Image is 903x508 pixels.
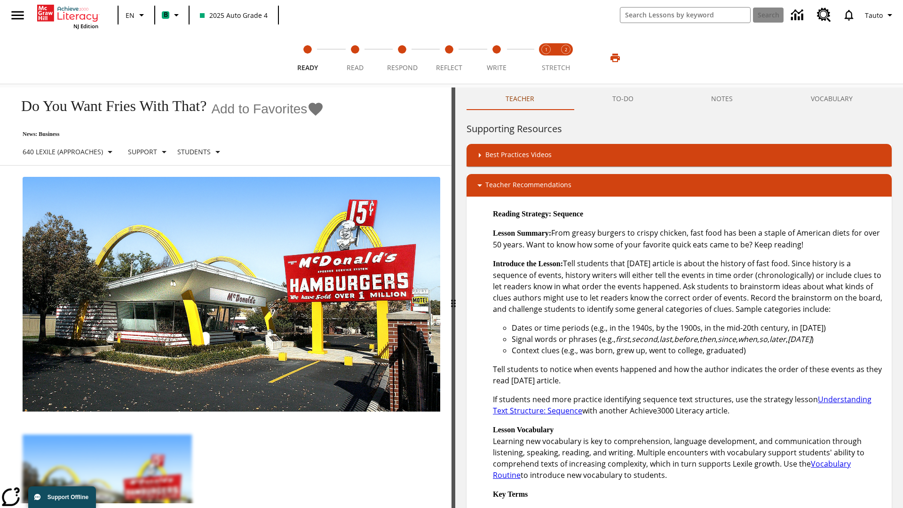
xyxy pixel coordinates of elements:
li: Context clues (e.g., was born, grew up, went to college, graduated) [512,345,884,356]
div: activity [455,87,903,508]
em: so [759,334,768,344]
a: Notifications [837,3,861,27]
li: Dates or time periods (e.g., in the 1940s, by the 1900s, in the mid-20th century, in [DATE]) [512,322,884,333]
div: Press Enter or Spacebar and then press right and left arrow keys to move the slider [451,87,455,508]
strong: Reading Strategy: [493,210,551,218]
button: Scaffolds, Support [124,143,174,160]
span: Read [347,63,364,72]
p: 640 Lexile (Approaches) [23,147,103,157]
button: Boost Class color is mint green. Change class color [158,7,186,24]
em: before [674,334,697,344]
strong: Sequence [553,210,583,218]
button: Teacher [467,87,573,110]
button: Support Offline [28,486,96,508]
em: first [616,334,630,344]
strong: Introduce the Lesson: [493,260,563,268]
img: One of the first McDonald's stores, with the iconic red sign and golden arches. [23,177,440,412]
em: since [718,334,736,344]
span: EN [126,10,135,20]
button: Respond step 3 of 5 [375,32,429,84]
div: Home [37,3,98,30]
button: Select Student [174,143,227,160]
strong: Lesson Vocabulary [493,426,554,434]
input: search field [620,8,750,23]
span: STRETCH [542,63,570,72]
button: Open side menu [4,1,32,29]
button: Read step 2 of 5 [327,32,382,84]
strong: Lesson Summary: [493,229,551,237]
div: Best Practices Videos [467,144,892,167]
button: Language: EN, Select a language [121,7,151,24]
span: 2025 Auto Grade 4 [200,10,268,20]
a: Resource Center, Will open in new tab [811,2,837,28]
button: Stretch Read step 1 of 2 [532,32,560,84]
p: Tell students that [DATE] article is about the history of fast food. Since history is a sequence ... [493,258,884,315]
p: If students need more practice identifying sequence text structures, use the strategy lesson with... [493,394,884,416]
button: NOTES [673,87,772,110]
p: News: Business [11,131,324,138]
button: Reflect step 4 of 5 [422,32,476,84]
div: Instructional Panel Tabs [467,87,892,110]
button: VOCABULARY [772,87,892,110]
p: Learning new vocabulary is key to comprehension, language development, and communication through ... [493,424,884,481]
em: later [769,334,786,344]
p: From greasy burgers to crispy chicken, fast food has been a staple of American diets for over 50 ... [493,227,884,250]
p: Tell students to notice when events happened and how the author indicates the order of these even... [493,364,884,386]
p: Support [128,147,157,157]
span: Write [487,63,507,72]
span: Respond [387,63,418,72]
span: Tauto [865,10,883,20]
button: Ready step 1 of 5 [280,32,335,84]
button: Write step 5 of 5 [469,32,524,84]
span: B [164,9,168,21]
text: 2 [565,47,567,53]
span: Support Offline [48,494,88,500]
em: last [659,334,672,344]
p: Students [177,147,211,157]
a: Data Center [785,2,811,28]
strong: Key Terms [493,490,528,498]
em: [DATE] [788,334,811,344]
p: Teacher Recommendations [485,180,571,191]
h6: Supporting Resources [467,121,892,136]
button: TO-DO [573,87,673,110]
button: Select Lexile, 640 Lexile (Approaches) [19,143,119,160]
em: second [632,334,657,344]
h1: Do You Want Fries With That? [11,97,206,115]
text: 1 [545,47,547,53]
span: Reflect [436,63,462,72]
div: Teacher Recommendations [467,174,892,197]
span: Ready [297,63,318,72]
span: NJ Edition [73,23,98,30]
em: then [699,334,716,344]
button: Profile/Settings [861,7,899,24]
em: when [738,334,757,344]
p: Best Practices Videos [485,150,552,161]
button: Stretch Respond step 2 of 2 [552,32,579,84]
span: Add to Favorites [211,102,307,117]
li: Signal words or phrases (e.g., , , , , , , , , , ) [512,333,884,345]
button: Add to Favorites - Do You Want Fries With That? [211,101,324,117]
button: Print [600,49,630,66]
